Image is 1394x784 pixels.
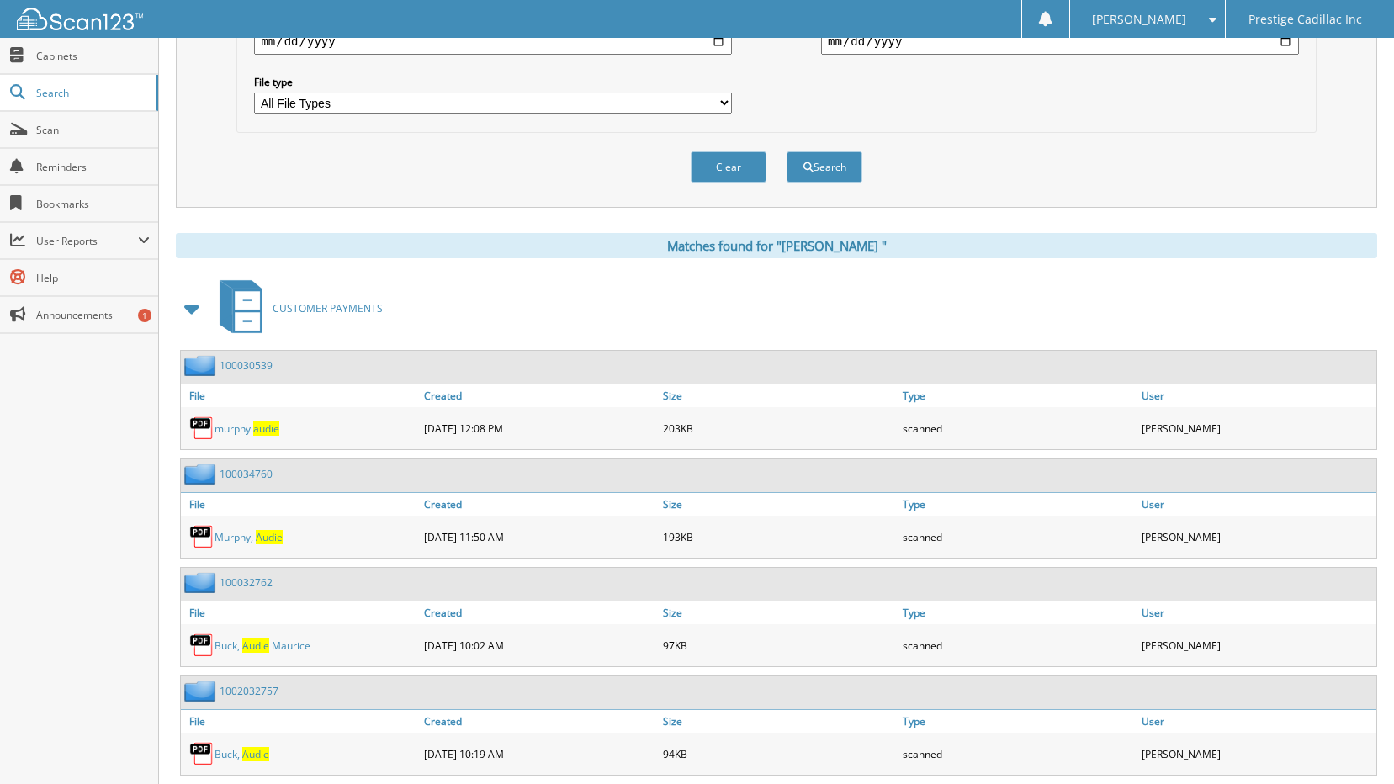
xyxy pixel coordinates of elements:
[1137,710,1376,733] a: User
[189,416,215,441] img: PDF.png
[215,747,269,761] a: Buck, Audie
[209,275,383,342] a: CUSTOMER PAYMENTS
[36,123,150,137] span: Scan
[659,411,898,445] div: 203KB
[36,49,150,63] span: Cabinets
[273,301,383,315] span: C U S T O M E R P A Y M E N T S
[659,384,898,407] a: Size
[420,493,659,516] a: Created
[220,575,273,590] a: 100032762
[36,271,150,285] span: Help
[242,747,269,761] span: A u d i e
[254,28,732,55] input: start
[181,493,420,516] a: File
[184,572,220,593] img: folder2.png
[138,309,151,322] div: 1
[659,601,898,624] a: Size
[184,355,220,376] img: folder2.png
[898,601,1137,624] a: Type
[420,520,659,554] div: [DATE] 11:50 AM
[256,530,283,544] span: A u d i e
[420,737,659,771] div: [DATE] 10:19 AM
[898,520,1137,554] div: scanned
[898,628,1137,662] div: scanned
[420,710,659,733] a: Created
[36,86,147,100] span: Search
[898,710,1137,733] a: Type
[36,234,138,248] span: User Reports
[254,75,732,89] label: File type
[420,411,659,445] div: [DATE] 12:08 PM
[189,741,215,766] img: PDF.png
[215,530,283,544] a: Murphy, Audie
[821,28,1299,55] input: end
[220,684,278,698] a: 1002032757
[189,633,215,658] img: PDF.png
[1092,14,1186,24] span: [PERSON_NAME]
[420,601,659,624] a: Created
[1137,493,1376,516] a: User
[36,160,150,174] span: Reminders
[184,681,220,702] img: folder2.png
[659,520,898,554] div: 193KB
[1137,601,1376,624] a: User
[1137,384,1376,407] a: User
[176,233,1377,258] div: Matches found for "[PERSON_NAME] "
[1248,14,1362,24] span: Prestige Cadillac Inc
[36,197,150,211] span: Bookmarks
[215,638,310,653] a: Buck, Audie Maurice
[1137,628,1376,662] div: [PERSON_NAME]
[691,151,766,183] button: Clear
[787,151,862,183] button: Search
[420,384,659,407] a: Created
[181,710,420,733] a: File
[659,737,898,771] div: 94KB
[215,421,279,436] a: murphy audie
[220,358,273,373] a: 100030539
[659,710,898,733] a: Size
[659,628,898,662] div: 97KB
[181,601,420,624] a: File
[17,8,143,30] img: scan123-logo-white.svg
[898,737,1137,771] div: scanned
[420,628,659,662] div: [DATE] 10:02 AM
[36,308,150,322] span: Announcements
[898,411,1137,445] div: scanned
[1137,411,1376,445] div: [PERSON_NAME]
[898,493,1137,516] a: Type
[898,384,1137,407] a: Type
[189,524,215,549] img: PDF.png
[184,464,220,485] img: folder2.png
[181,384,420,407] a: File
[253,421,279,436] span: a u d i e
[242,638,269,653] span: A u d i e
[220,467,273,481] a: 100034760
[659,493,898,516] a: Size
[1137,520,1376,554] div: [PERSON_NAME]
[1137,737,1376,771] div: [PERSON_NAME]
